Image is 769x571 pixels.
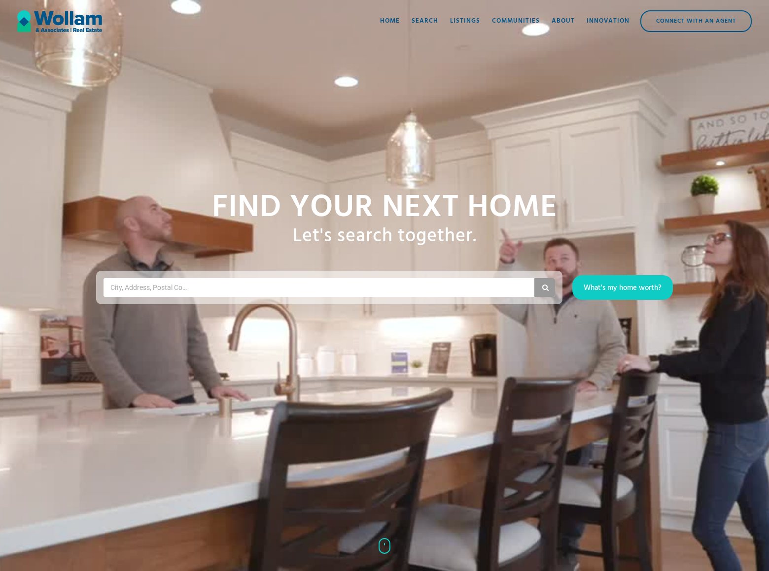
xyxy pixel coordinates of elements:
[581,6,635,36] a: Innovation
[444,6,486,36] a: Listings
[546,6,581,36] a: About
[486,6,546,36] a: Communities
[450,16,480,26] div: Listings
[572,275,673,300] a: What's my home worth?
[109,280,190,295] input: City, Address, Postal Code, MLS ID
[374,6,406,36] a: Home
[17,6,102,36] a: home
[380,16,400,26] div: Home
[640,10,752,32] a: Connect with an Agent
[406,6,444,36] a: Search
[552,16,575,26] div: About
[641,11,751,31] div: Connect with an Agent
[587,16,629,26] div: Innovation
[534,278,555,297] button: Search
[492,16,540,26] div: Communities
[412,16,438,26] div: Search
[293,225,477,248] h1: Let's search together.
[212,191,558,225] h1: Find your NExt home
